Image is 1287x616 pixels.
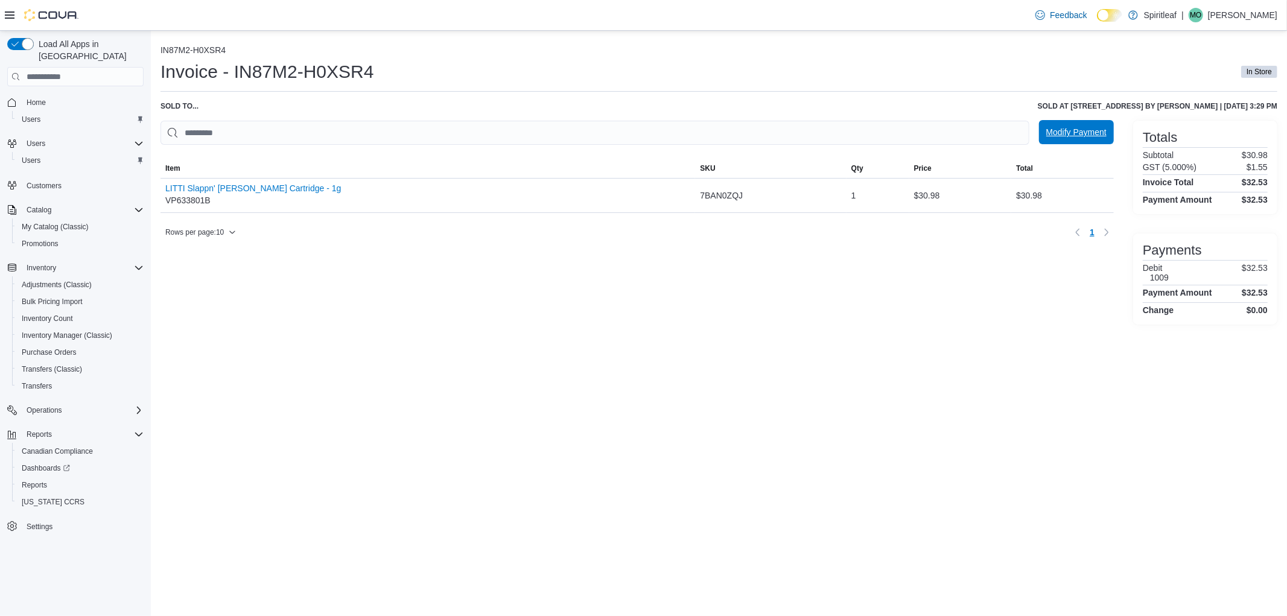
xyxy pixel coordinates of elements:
[7,89,144,567] nav: Complex example
[22,203,144,217] span: Catalog
[22,480,47,490] span: Reports
[2,135,148,152] button: Users
[1143,263,1169,273] h6: Debit
[160,45,1277,57] nav: An example of EuiBreadcrumbs
[27,430,52,439] span: Reports
[1143,177,1194,187] h4: Invoice Total
[17,220,94,234] a: My Catalog (Classic)
[909,183,1012,208] div: $30.98
[22,519,57,534] a: Settings
[17,495,89,509] a: [US_STATE] CCRS
[1242,150,1268,160] p: $30.98
[2,518,148,535] button: Settings
[17,328,117,343] a: Inventory Manager (Classic)
[1016,164,1033,173] span: Total
[1143,195,1212,205] h4: Payment Amount
[909,159,1012,178] button: Price
[165,183,341,208] div: VP633801B
[22,348,77,357] span: Purchase Orders
[17,153,45,168] a: Users
[27,205,51,215] span: Catalog
[17,311,78,326] a: Inventory Count
[17,237,63,251] a: Promotions
[1241,66,1277,78] span: In Store
[22,95,144,110] span: Home
[22,427,144,442] span: Reports
[1190,8,1201,22] span: MO
[22,280,92,290] span: Adjustments (Classic)
[1150,273,1169,282] h6: 1009
[160,159,695,178] button: Item
[22,156,40,165] span: Users
[1143,305,1174,315] h4: Change
[34,38,144,62] span: Load All Apps in [GEOGRAPHIC_DATA]
[2,426,148,443] button: Reports
[1242,177,1268,187] h4: $32.53
[17,379,144,393] span: Transfers
[22,222,89,232] span: My Catalog (Classic)
[27,98,46,107] span: Home
[12,443,148,460] button: Canadian Compliance
[160,101,199,111] div: Sold to ...
[17,112,45,127] a: Users
[1143,243,1202,258] h3: Payments
[27,522,52,532] span: Settings
[22,364,82,374] span: Transfers (Classic)
[12,378,148,395] button: Transfers
[160,60,373,84] h1: Invoice - IN87M2-H0XSR4
[1242,288,1268,297] h4: $32.53
[1046,126,1107,138] span: Modify Payment
[1085,223,1099,242] button: Page 1 of 1
[1189,8,1203,22] div: Michelle O
[17,379,57,393] a: Transfers
[1247,66,1272,77] span: In Store
[27,263,56,273] span: Inventory
[17,294,144,309] span: Bulk Pricing Import
[160,121,1029,145] input: This is a search bar. As you type, the results lower in the page will automatically filter.
[17,362,87,376] a: Transfers (Classic)
[17,294,87,309] a: Bulk Pricing Import
[17,362,144,376] span: Transfers (Classic)
[1143,288,1212,297] h4: Payment Amount
[2,402,148,419] button: Operations
[165,183,341,193] button: LITTI Slappn' [PERSON_NAME] Cartridge - 1g
[2,259,148,276] button: Inventory
[12,310,148,327] button: Inventory Count
[1143,150,1174,160] h6: Subtotal
[1011,183,1114,208] div: $30.98
[2,176,148,194] button: Customers
[1031,3,1092,27] a: Feedback
[12,235,148,252] button: Promotions
[17,278,97,292] a: Adjustments (Classic)
[17,461,75,475] a: Dashboards
[27,139,45,148] span: Users
[1097,9,1122,22] input: Dark Mode
[17,237,144,251] span: Promotions
[17,444,98,459] a: Canadian Compliance
[847,183,909,208] div: 1
[12,477,148,494] button: Reports
[22,136,144,151] span: Users
[700,164,715,173] span: SKU
[12,218,148,235] button: My Catalog (Classic)
[1070,223,1114,242] nav: Pagination for table: MemoryTable from EuiInMemoryTable
[1242,263,1268,282] p: $32.53
[22,261,144,275] span: Inventory
[1038,101,1277,111] h6: Sold at [STREET_ADDRESS] by [PERSON_NAME] | [DATE] 3:29 PM
[1247,162,1268,172] p: $1.55
[17,345,144,360] span: Purchase Orders
[17,311,144,326] span: Inventory Count
[1090,226,1095,238] span: 1
[2,94,148,111] button: Home
[847,159,909,178] button: Qty
[165,164,180,173] span: Item
[22,177,144,192] span: Customers
[17,461,144,475] span: Dashboards
[22,239,59,249] span: Promotions
[12,111,148,128] button: Users
[1144,8,1177,22] p: Spiritleaf
[2,202,148,218] button: Catalog
[1011,159,1114,178] button: Total
[22,381,52,391] span: Transfers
